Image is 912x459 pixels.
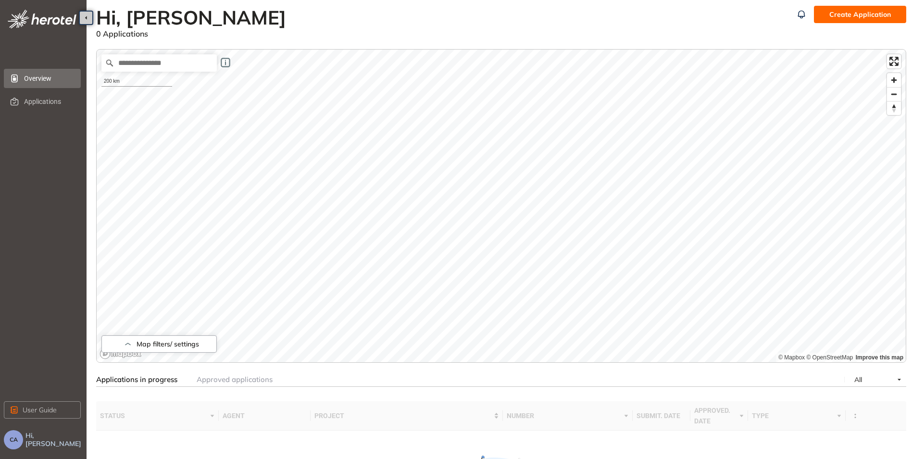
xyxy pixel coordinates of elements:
[197,375,273,384] span: Approved applications
[887,54,901,68] button: Enter fullscreen
[96,6,292,29] h2: Hi, [PERSON_NAME]
[4,430,23,449] button: CA
[4,401,81,419] button: User Guide
[96,29,148,38] span: 0 Applications
[97,50,906,362] canvas: Map
[96,375,177,384] span: Applications in progress
[694,405,737,426] span: approved. date
[748,401,846,431] th: type
[778,354,805,361] a: Mapbox
[829,9,891,20] span: Create Application
[887,87,901,101] button: Zoom out
[219,401,311,431] th: agent
[690,401,748,431] th: approved. date
[856,354,903,361] a: Improve this map
[806,354,853,361] a: OpenStreetMap
[503,401,633,431] th: number
[100,410,208,421] span: status
[101,54,217,72] input: Search place...
[311,401,503,431] th: project
[314,410,492,421] span: project
[24,69,73,88] span: Overview
[23,405,57,415] span: User Guide
[25,432,83,448] span: Hi, [PERSON_NAME]
[100,348,142,359] a: Mapbox logo
[507,410,622,421] span: number
[887,73,901,87] button: Zoom in
[752,410,835,421] span: type
[887,101,901,115] button: Reset bearing to north
[137,340,199,348] span: Map filters/ settings
[24,92,73,111] span: Applications
[101,335,217,353] button: Map filters/ settings
[8,10,76,28] img: logo
[814,6,906,23] button: Create Application
[101,76,172,87] div: 200 km
[96,401,219,431] th: status
[633,401,690,431] th: submit. date
[10,436,18,443] span: CA
[854,375,862,384] span: All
